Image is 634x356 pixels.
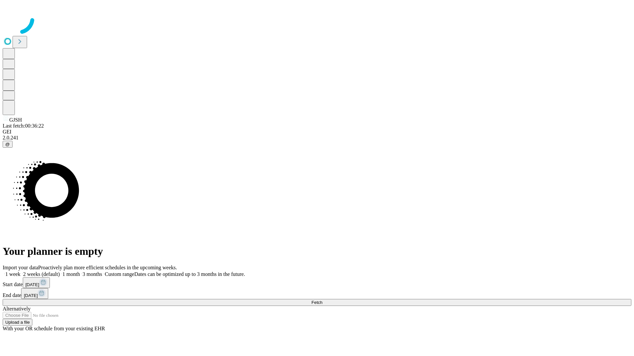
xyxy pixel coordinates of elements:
[21,288,48,299] button: [DATE]
[9,117,22,123] span: GJSH
[134,271,245,277] span: Dates can be optimized up to 3 months in the future.
[23,277,50,288] button: [DATE]
[62,271,80,277] span: 1 month
[5,142,10,147] span: @
[3,123,44,129] span: Last fetch: 00:36:22
[105,271,134,277] span: Custom range
[23,271,60,277] span: 2 weeks (default)
[3,129,631,135] div: GEI
[3,265,38,270] span: Import your data
[3,245,631,257] h1: Your planner is empty
[3,135,631,141] div: 2.0.241
[83,271,102,277] span: 3 months
[25,282,39,287] span: [DATE]
[311,300,322,305] span: Fetch
[3,326,105,331] span: With your OR schedule from your existing EHR
[3,277,631,288] div: Start date
[38,265,177,270] span: Proactively plan more efficient schedules in the upcoming weeks.
[3,319,32,326] button: Upload a file
[3,288,631,299] div: End date
[3,299,631,306] button: Fetch
[3,306,30,311] span: Alternatively
[3,141,13,148] button: @
[24,293,38,298] span: [DATE]
[5,271,20,277] span: 1 week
